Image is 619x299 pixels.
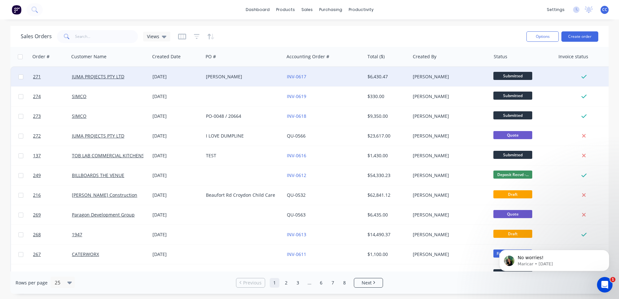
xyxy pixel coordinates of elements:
[602,7,607,13] span: CC
[493,72,532,80] span: Submitted
[287,133,306,139] a: QU-0566
[367,93,406,100] div: $330.00
[71,53,107,60] div: Customer Name
[33,205,72,225] a: 269
[152,93,201,100] div: [DATE]
[33,67,72,86] a: 271
[33,225,72,244] a: 268
[206,192,278,198] div: Beaufort Rd Croydon Child Care
[152,212,201,218] div: [DATE]
[72,192,137,198] a: [PERSON_NAME] Construction
[362,280,372,286] span: Next
[33,126,72,146] a: 272
[367,192,406,198] div: $62,841.12
[367,113,406,119] div: $9,350.00
[293,278,303,288] a: Page 3
[152,251,201,258] div: [DATE]
[33,245,72,264] a: 267
[206,73,278,80] div: [PERSON_NAME]
[152,271,201,277] div: [DATE]
[493,92,532,100] span: Submitted
[33,251,41,258] span: 267
[287,172,306,178] a: INV-0612
[494,53,507,60] div: Status
[287,192,306,198] a: QU-0532
[367,271,406,277] div: $4,493.50
[493,131,532,139] span: Quote
[493,190,532,198] span: Draft
[21,33,52,39] h1: Sales Orders
[287,152,306,159] a: INV-0616
[328,278,338,288] a: Page 7
[33,106,72,126] a: 273
[72,152,163,159] a: TOB LAB COMMERCIAL KITCHENS PTY LTD
[152,192,201,198] div: [DATE]
[413,53,436,60] div: Created By
[597,277,613,293] iframe: Intercom live chat
[281,278,291,288] a: Page 2
[147,33,159,40] span: Views
[16,280,48,286] span: Rows per page
[152,133,201,139] div: [DATE]
[316,5,345,15] div: purchasing
[270,278,279,288] a: Page 1 is your current page
[72,113,86,119] a: SIMCO
[413,152,485,159] div: [PERSON_NAME]
[33,146,72,165] a: 137
[413,172,485,179] div: [PERSON_NAME]
[33,192,41,198] span: 216
[287,93,306,99] a: INV-0619
[493,151,532,159] span: Submitted
[367,152,406,159] div: $1,430.00
[152,172,201,179] div: [DATE]
[544,5,568,15] div: settings
[413,73,485,80] div: [PERSON_NAME]
[33,133,41,139] span: 272
[287,231,306,238] a: INV-0613
[413,212,485,218] div: [PERSON_NAME]
[206,113,278,119] div: PO-0048 / 20664
[367,172,406,179] div: $54,330.23
[287,271,306,277] a: INV-0551
[12,5,21,15] img: Factory
[72,93,86,99] a: SIMCO
[75,30,138,43] input: Search...
[493,111,532,119] span: Submitted
[236,280,265,286] a: Previous page
[72,133,124,139] a: JUMA PROJECTS PTY LTD
[287,212,306,218] a: QU-0563
[242,5,273,15] a: dashboard
[152,152,201,159] div: [DATE]
[367,73,406,80] div: $6,430.47
[316,278,326,288] a: Page 6
[233,278,386,288] ul: Pagination
[298,5,316,15] div: sales
[33,172,41,179] span: 249
[413,133,485,139] div: [PERSON_NAME]
[33,152,41,159] span: 137
[367,231,406,238] div: $14,490.37
[493,210,532,218] span: Quote
[413,113,485,119] div: [PERSON_NAME]
[72,231,82,238] a: 1947
[413,231,485,238] div: [PERSON_NAME]
[72,172,124,178] a: BILLBOARDS THE VENUE
[152,113,201,119] div: [DATE]
[493,171,532,179] span: Deposit Recvd -...
[558,53,588,60] div: Invoice status
[561,31,598,42] button: Create order
[33,87,72,106] a: 274
[273,5,298,15] div: products
[33,231,41,238] span: 268
[493,230,532,238] span: Draft
[72,73,124,80] a: JUMA PROJECTS PTY LTD
[32,53,50,60] div: Order #
[33,185,72,205] a: 216
[490,236,619,282] iframe: Intercom notifications message
[33,73,41,80] span: 271
[367,133,406,139] div: $23,617.00
[340,278,349,288] a: Page 8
